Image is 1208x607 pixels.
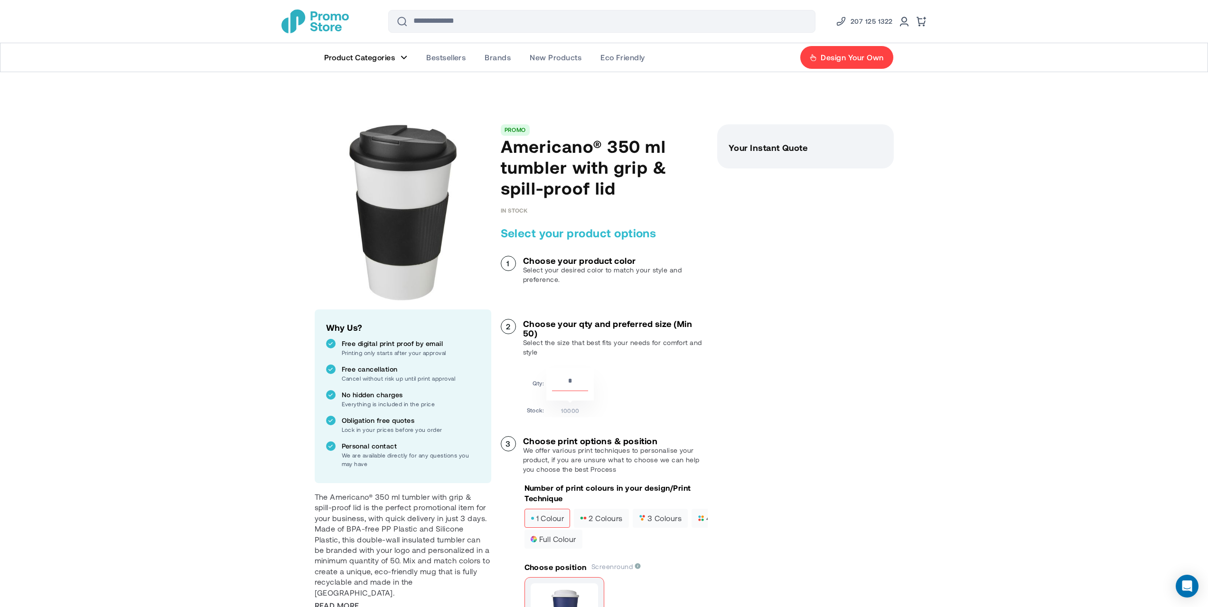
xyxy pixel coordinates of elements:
[591,562,641,570] span: Screenround
[426,53,466,62] span: Bestsellers
[326,321,480,334] h2: Why Us?
[800,46,893,69] a: Design Your Own
[342,364,480,374] p: Free cancellation
[591,43,655,72] a: Eco Friendly
[523,436,708,446] h3: Choose print options & position
[523,256,708,265] h3: Choose your product color
[315,43,417,72] a: Product Categories
[821,53,883,62] span: Design Your Own
[281,9,349,33] img: Promotional Merchandise
[835,16,893,27] a: Phone
[501,136,708,198] h1: Americano® 350 ml tumbler with grip & spill-proof lid
[475,43,520,72] a: Brands
[546,403,594,415] td: 10000
[342,339,480,348] p: Free digital print proof by email
[698,515,740,522] span: 4 colours
[501,225,708,241] h2: Select your product options
[342,400,480,408] p: Everything is included in the price
[315,492,491,598] div: The Americano® 350 ml tumbler with grip & spill-proof lid is the perfect promotional item for you...
[520,43,591,72] a: New Products
[342,416,480,425] p: Obligation free quotes
[324,53,395,62] span: Product Categories
[342,425,480,434] p: Lock in your prices before you order
[501,207,528,214] span: In stock
[527,368,544,401] td: Qty:
[417,43,475,72] a: Bestsellers
[391,10,413,33] button: Search
[531,515,564,522] span: 1 colour
[527,403,544,415] td: Stock:
[729,143,882,152] h3: Your Instant Quote
[524,483,708,504] p: Number of print colours in your design/Print Technique
[281,9,349,33] a: store logo
[505,126,526,133] a: PROMO
[523,338,708,357] p: Select the size that best fits your needs for comfort and style
[531,536,576,542] span: full colour
[342,451,480,468] p: We are available directly for any questions you may have
[342,374,480,383] p: Cancel without risk up until print approval
[501,207,528,214] div: Availability
[342,441,480,451] p: Personal contact
[851,16,893,27] span: 207 125 1322
[342,390,480,400] p: No hidden charges
[1176,575,1199,598] div: Open Intercom Messenger
[342,348,480,357] p: Printing only starts after your approval
[485,53,511,62] span: Brands
[639,515,682,522] span: 3 colours
[523,265,708,284] p: Select your desired color to match your style and preference.
[523,446,708,474] p: We offer various print techniques to personalise your product, if you are unsure what to choose w...
[530,53,581,62] span: New Products
[580,515,622,522] span: 2 colours
[524,562,587,572] p: Choose position
[600,53,645,62] span: Eco Friendly
[315,124,491,301] img: main product photo
[523,319,708,338] h3: Choose your qty and preferred size (Min 50)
